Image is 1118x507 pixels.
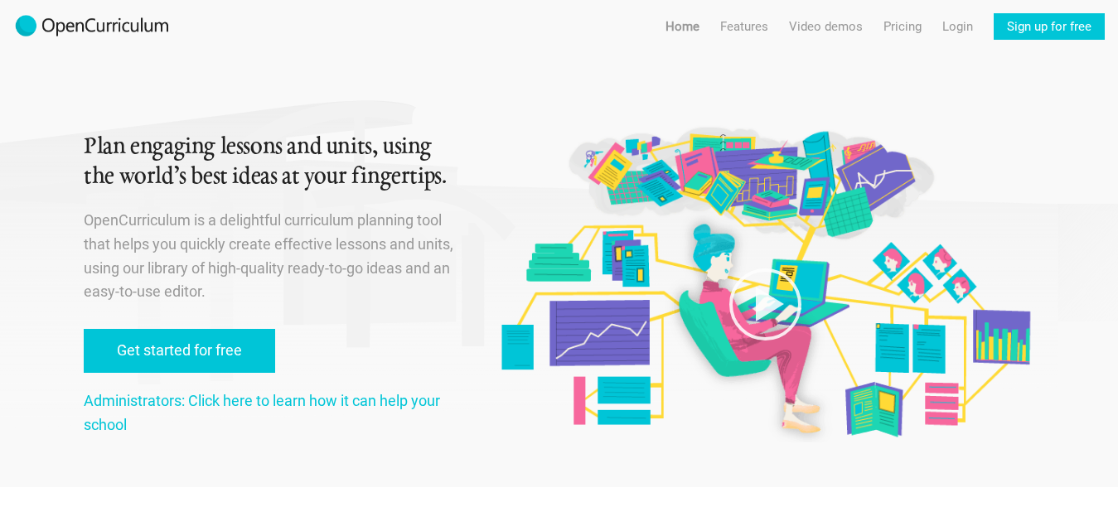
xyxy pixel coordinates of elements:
a: Get started for free [84,329,275,373]
p: OpenCurriculum is a delightful curriculum planning tool that helps you quickly create effective l... [84,209,457,304]
a: Sign up for free [994,13,1105,40]
a: Home [665,13,699,40]
a: Features [720,13,768,40]
a: Administrators: Click here to learn how it can help your school [84,392,440,433]
a: Video demos [789,13,863,40]
a: Pricing [883,13,922,40]
a: Login [942,13,973,40]
img: 2017-logo-m.png [13,13,171,40]
h1: Plan engaging lessons and units, using the world’s best ideas at your fingertips. [84,133,457,192]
